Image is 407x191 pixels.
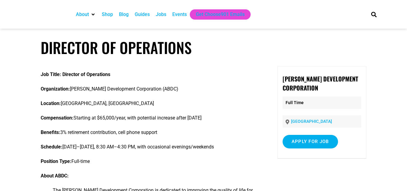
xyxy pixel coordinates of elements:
[41,72,110,77] b: Job Title: Director of Operations
[41,100,261,107] p: [GEOGRAPHIC_DATA], [GEOGRAPHIC_DATA]
[41,144,62,150] b: Schedule:
[41,158,261,165] p: Full-time
[41,85,261,93] p: [PERSON_NAME] Development Corporation (ABDC)
[135,11,150,18] a: Guides
[41,86,70,92] b: Organization:
[41,114,261,122] p: Starting at $65,000/year, with potential increase after [DATE]
[41,143,261,151] p: [DATE]–[DATE], 8:30 AM–4:30 PM, with occasional evenings/weekends
[76,11,89,18] a: About
[196,11,245,18] a: Get Choose901 Emails
[172,11,187,18] a: Events
[369,9,379,19] div: Search
[73,9,99,20] div: About
[283,97,361,109] p: Full Time
[41,173,69,179] b: About ABDC:
[283,74,358,92] strong: [PERSON_NAME] Development Corporation
[291,119,332,124] a: [GEOGRAPHIC_DATA]
[41,158,71,164] b: Position Type:
[102,11,113,18] a: Shop
[156,11,166,18] a: Jobs
[73,9,361,20] nav: Main nav
[41,129,261,136] p: 3% retirement contribution, cell phone support
[41,39,366,56] h1: Director of Operations
[41,129,60,135] b: Benefits:
[283,135,338,148] input: Apply for job
[119,11,129,18] a: Blog
[41,115,74,121] b: Compensation:
[41,100,61,106] b: Location:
